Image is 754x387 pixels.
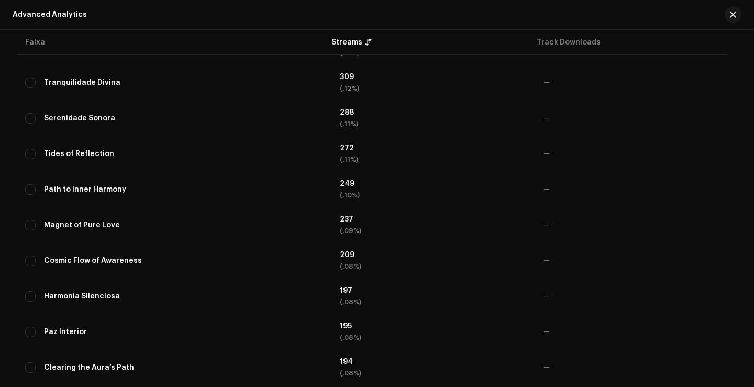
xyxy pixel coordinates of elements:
[340,358,526,366] div: 194
[340,227,526,235] div: (,09%)
[543,115,729,122] div: —
[340,251,526,259] div: 209
[340,73,526,81] div: 309
[543,364,729,371] div: —
[340,287,526,294] div: 197
[543,257,729,264] div: —
[340,120,526,128] div: (,11%)
[340,298,526,306] div: (,08%)
[340,192,526,199] div: (,10%)
[340,145,526,152] div: 272
[340,180,526,187] div: 249
[543,79,729,86] div: —
[340,323,526,330] div: 195
[543,293,729,300] div: —
[543,328,729,336] div: —
[340,85,526,92] div: (,12%)
[543,150,729,158] div: —
[340,109,526,116] div: 288
[340,216,526,223] div: 237
[340,334,526,341] div: (,08%)
[340,156,526,163] div: (,11%)
[340,370,526,377] div: (,08%)
[543,222,729,229] div: —
[543,186,729,193] div: —
[340,263,526,270] div: (,08%)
